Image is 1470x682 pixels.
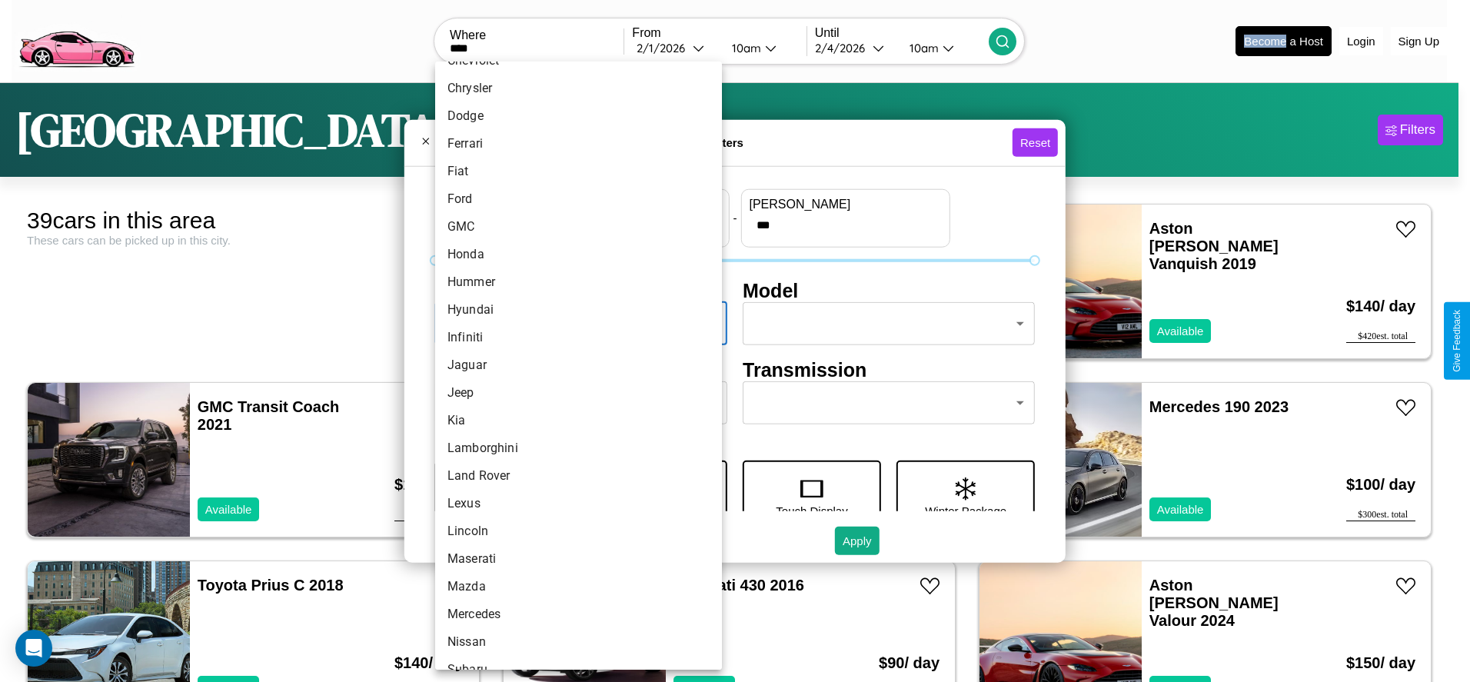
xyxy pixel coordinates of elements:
li: Lincoln [435,517,722,545]
li: Jaguar [435,351,722,379]
li: Ford [435,185,722,213]
li: Lamborghini [435,434,722,462]
li: Infiniti [435,324,722,351]
li: Ferrari [435,130,722,158]
li: GMC [435,213,722,241]
li: Nissan [435,628,722,656]
li: Jeep [435,379,722,407]
li: Hummer [435,268,722,296]
div: Give Feedback [1452,310,1462,372]
li: Honda [435,241,722,268]
li: Mazda [435,573,722,600]
li: Dodge [435,102,722,130]
li: Hyundai [435,296,722,324]
div: Open Intercom Messenger [15,630,52,667]
li: Kia [435,407,722,434]
li: Fiat [435,158,722,185]
li: Maserati [435,545,722,573]
li: Mercedes [435,600,722,628]
li: Lexus [435,490,722,517]
li: Land Rover [435,462,722,490]
li: Chrysler [435,75,722,102]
